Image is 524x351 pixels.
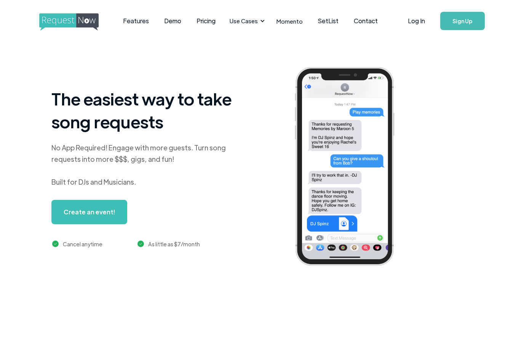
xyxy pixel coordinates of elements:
img: venmo screenshot [397,235,479,258]
a: Create an event! [51,200,127,224]
div: As little as $7/month [148,239,200,249]
img: iphone screenshot [286,62,415,274]
div: Use Cases [230,17,258,25]
a: Demo [157,9,189,33]
a: Log In [400,8,433,34]
img: green checkmark [137,241,144,247]
div: No App Required! Engage with more guests. Turn song requests into more $$$, gigs, and fun! Built ... [51,142,242,188]
a: Pricing [189,9,223,33]
img: contact card example [397,259,479,282]
div: Use Cases [225,9,267,33]
img: requestnow logo [39,13,113,31]
a: Features [115,9,157,33]
a: Sign Up [440,12,485,30]
a: home [39,13,96,29]
a: Momento [269,10,310,32]
a: Contact [346,9,385,33]
h1: The easiest way to take song requests [51,87,242,133]
a: SetList [310,9,346,33]
div: Cancel anytime [63,239,102,249]
img: green checkmark [52,241,59,247]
